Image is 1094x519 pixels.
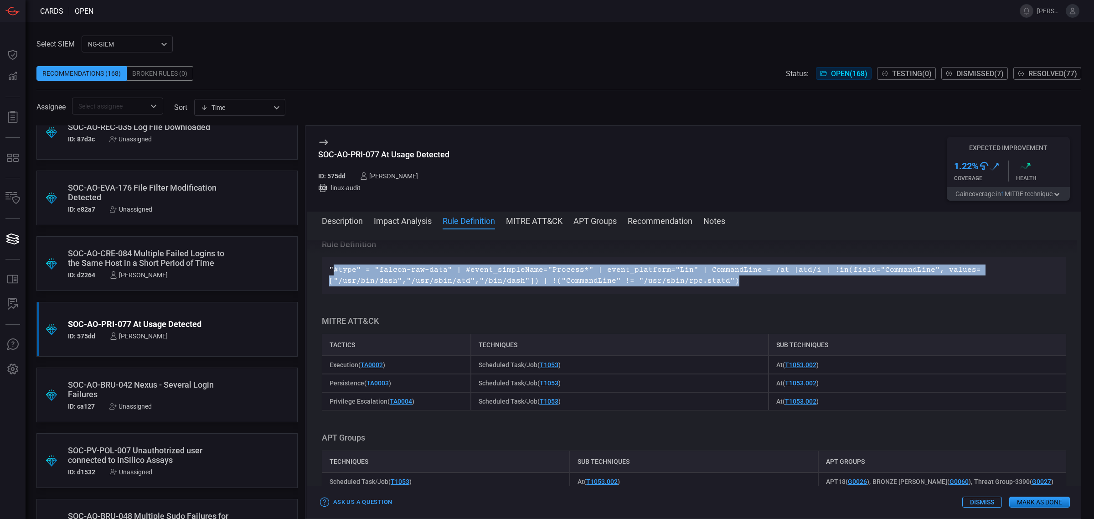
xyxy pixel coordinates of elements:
div: Unassigned [109,135,152,143]
h5: ID: e82a7 [68,206,95,213]
button: Gaincoverage in1MITRE technique [947,187,1070,201]
button: Inventory [2,187,24,209]
h5: ID: 87d3c [68,135,95,143]
span: 1 [1001,190,1005,197]
a: TA0002 [361,361,383,368]
a: T1053.002 [785,398,816,405]
button: Description [322,215,363,226]
div: Sub Techniques [769,334,1066,356]
div: Techniques [322,451,570,472]
div: SOC-AO-BRU-042 Nexus - Several Login Failures [68,380,232,399]
div: SOC-AO-PRI-077 At Usage Detected [68,319,232,329]
a: T1053 [540,379,558,387]
button: Rule Catalog [2,269,24,291]
div: SOC-AO-REC-035 Log File Downloaded [68,122,232,132]
button: Recommendation [628,215,692,226]
div: Recommendations (168) [36,66,127,81]
div: Unassigned [109,403,152,410]
span: Cards [40,7,63,16]
a: G0026 [848,478,867,485]
div: Tactics [322,334,471,356]
div: SOC-AO-CRE-084 Multiple Failed Logins to the Same Host in a Short Period of Time [68,249,232,268]
label: sort [174,103,187,112]
span: Status: [786,69,809,78]
label: Select SIEM [36,40,75,48]
span: BRONZE [PERSON_NAME] ( ) [872,478,971,485]
button: MITRE ATT&CK [506,215,562,226]
div: Health [1016,175,1070,182]
button: Mark as Done [1009,497,1070,508]
button: Notes [703,215,725,226]
button: Rule Definition [443,215,495,226]
span: Assignee [36,103,66,111]
a: TA0003 [366,379,389,387]
span: Scheduled Task/Job ( ) [479,398,561,405]
a: G0027 [1032,478,1051,485]
a: T1053.002 [586,478,618,485]
h5: ID: d2264 [68,271,95,279]
button: MITRE - Detection Posture [2,147,24,169]
h5: Expected Improvement [947,144,1070,151]
span: Testing ( 0 ) [892,69,932,78]
div: Unassigned [110,206,152,213]
div: Time [201,103,271,112]
span: Privilege Escalation ( ) [330,398,414,405]
span: At ( ) [578,478,620,485]
div: Broken Rules (0) [127,66,193,81]
div: Techniques [471,334,769,356]
span: Scheduled Task/Job ( ) [330,478,412,485]
h5: ID: 575dd [318,172,346,180]
span: Scheduled Task/Job ( ) [479,379,561,387]
a: T1053 [391,478,409,485]
button: Open(168) [816,67,872,80]
button: Ask Us a Question [318,495,394,509]
p: NG-SIEM [88,40,158,49]
button: Dismissed(7) [941,67,1008,80]
div: APT Groups [818,451,1066,472]
span: Threat Group-3390 ( ) [974,478,1053,485]
div: [PERSON_NAME] [360,172,418,180]
div: [PERSON_NAME] [110,271,168,279]
span: open [75,7,93,16]
a: T1053.002 [785,361,816,368]
div: Sub techniques [570,451,818,472]
span: Execution ( ) [330,361,385,368]
div: Coverage [954,175,1008,182]
div: Unassigned [110,468,152,476]
button: Dismiss [962,497,1002,508]
span: Open ( 168 ) [831,69,867,78]
span: APT18 ( ) [826,478,869,485]
div: SOC-AO-PRI-077 At Usage Detected [318,150,449,159]
div: linux-audit [318,183,449,192]
span: Dismissed ( 7 ) [956,69,1004,78]
span: [PERSON_NAME][EMAIL_ADDRESS][PERSON_NAME][DOMAIN_NAME] [1037,7,1062,15]
div: [PERSON_NAME] [110,332,168,340]
button: Preferences [2,358,24,380]
span: At ( ) [776,398,819,405]
a: G0060 [950,478,969,485]
span: Persistence ( ) [330,379,391,387]
button: Ask Us A Question [2,334,24,356]
button: Reports [2,106,24,128]
h5: ID: 575dd [68,332,95,340]
input: Select assignee [75,100,145,112]
h3: MITRE ATT&CK [322,316,1066,327]
button: Cards [2,228,24,250]
div: SOC-PV-POL-007 Unauthotrized user connected to InSilico Assays [68,446,232,465]
span: Resolved ( 77 ) [1028,69,1077,78]
span: At ( ) [776,379,819,387]
h3: APT Groups [322,432,1066,443]
a: TA0004 [390,398,412,405]
a: T1053.002 [785,379,816,387]
h5: ID: d1532 [68,468,95,476]
button: Impact Analysis [374,215,432,226]
button: Testing(0) [877,67,936,80]
button: Dashboard [2,44,24,66]
a: T1053 [540,398,558,405]
h5: ID: ca127 [68,403,95,410]
button: APT Groups [573,215,617,226]
button: Detections [2,66,24,88]
span: Scheduled Task/Job ( ) [479,361,561,368]
span: At ( ) [776,361,819,368]
div: SOC-AO-EVA-176 File Filter Modification Detected [68,183,232,202]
